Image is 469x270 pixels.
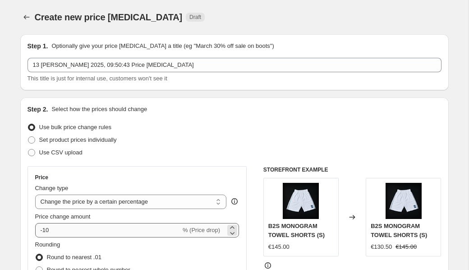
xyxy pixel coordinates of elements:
[28,42,48,51] h2: Step 1.
[230,197,239,206] div: help
[35,185,69,191] span: Change type
[51,105,147,114] p: Select how the prices should change
[183,227,220,233] span: % (Price drop)
[263,166,441,173] h6: STOREFRONT EXAMPLE
[268,242,290,251] div: €145.00
[39,124,111,130] span: Use bulk price change rules
[371,242,392,251] div: €130.50
[20,11,33,23] button: Price change jobs
[189,14,201,21] span: Draft
[51,42,274,51] p: Optionally give your price [MEDICAL_DATA] a title (eg "March 30% off sale on boots")
[39,136,117,143] span: Set product prices individually
[371,223,427,238] span: B2S MONOGRAM TOWEL SHORTS (S)
[35,213,91,220] span: Price change amount
[35,174,48,181] h3: Price
[47,254,101,261] span: Round to nearest .01
[28,105,48,114] h2: Step 2.
[35,241,60,248] span: Rounding
[28,58,441,72] input: 30% off holiday sale
[39,149,83,156] span: Use CSV upload
[35,223,181,237] input: -15
[283,183,319,219] img: short_80x.png
[28,75,167,82] span: This title is just for internal use, customers won't see it
[395,242,417,251] strike: €145.00
[386,183,422,219] img: short_80x.png
[268,223,325,238] span: B2S MONOGRAM TOWEL SHORTS (S)
[35,12,183,22] span: Create new price [MEDICAL_DATA]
